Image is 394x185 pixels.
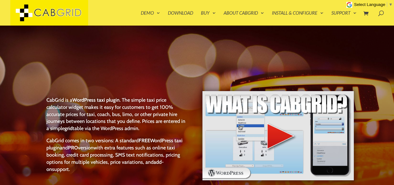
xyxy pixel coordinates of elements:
a: Install & Configure [272,11,324,26]
strong: WordPress taxi plugin [72,97,120,103]
a: Buy [201,11,216,26]
span: Select Language [354,2,385,7]
a: Support [331,11,357,26]
a: FREEWordPress taxi plugin [46,137,183,151]
a: Download [168,11,193,26]
a: add-on [46,159,164,172]
a: PROversion [68,144,93,151]
a: CabGrid Taxi Plugin [10,9,88,15]
p: CabGrid comes in two versions: A standard and with extra features such as online taxi booking, cr... [46,137,186,173]
strong: FREE [139,137,150,144]
a: Demo [141,11,160,26]
p: CabGrid is a . The simple taxi price calculator widget makes it easy for customers to get 100% ac... [46,96,186,137]
a: Select Language​ [354,2,393,7]
strong: PRO [68,144,78,151]
img: WordPress taxi booking plugin Intro Video [202,90,355,181]
a: WordPress taxi booking plugin Intro Video [202,176,355,182]
a: About CabGrid [224,11,264,26]
strong: grid [64,125,73,131]
span: ▼ [389,2,393,7]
